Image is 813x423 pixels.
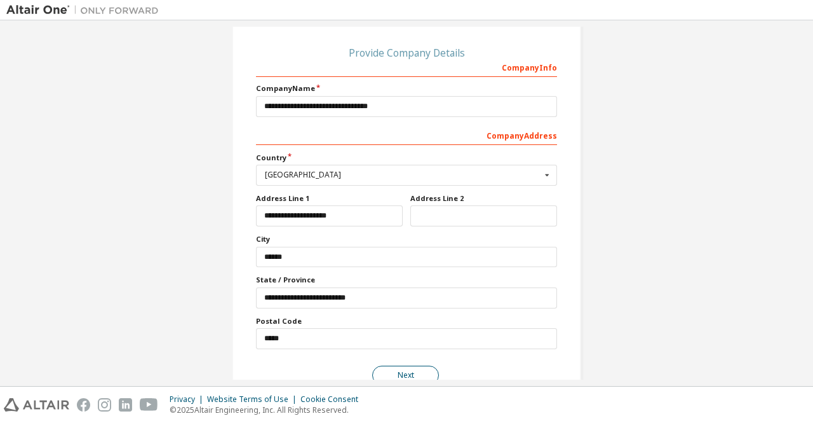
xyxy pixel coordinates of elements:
div: [GEOGRAPHIC_DATA] [265,171,541,179]
button: Next [372,366,439,385]
img: facebook.svg [77,398,90,412]
div: Privacy [170,394,207,405]
div: Company Info [256,57,557,77]
div: Company Address [256,125,557,145]
div: Provide Company Details [256,49,557,57]
label: Address Line 1 [256,193,403,204]
p: © 2025 Altair Engineering, Inc. All Rights Reserved. [170,405,366,415]
img: youtube.svg [140,398,158,412]
label: Postal Code [256,316,557,326]
img: Altair One [6,4,165,17]
label: Country [256,153,557,163]
img: altair_logo.svg [4,398,69,412]
div: Cookie Consent [300,394,366,405]
div: Website Terms of Use [207,394,300,405]
label: Company Name [256,83,557,94]
img: linkedin.svg [119,398,132,412]
label: Address Line 2 [410,193,557,204]
label: City [256,234,557,244]
label: State / Province [256,275,557,285]
img: instagram.svg [98,398,111,412]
